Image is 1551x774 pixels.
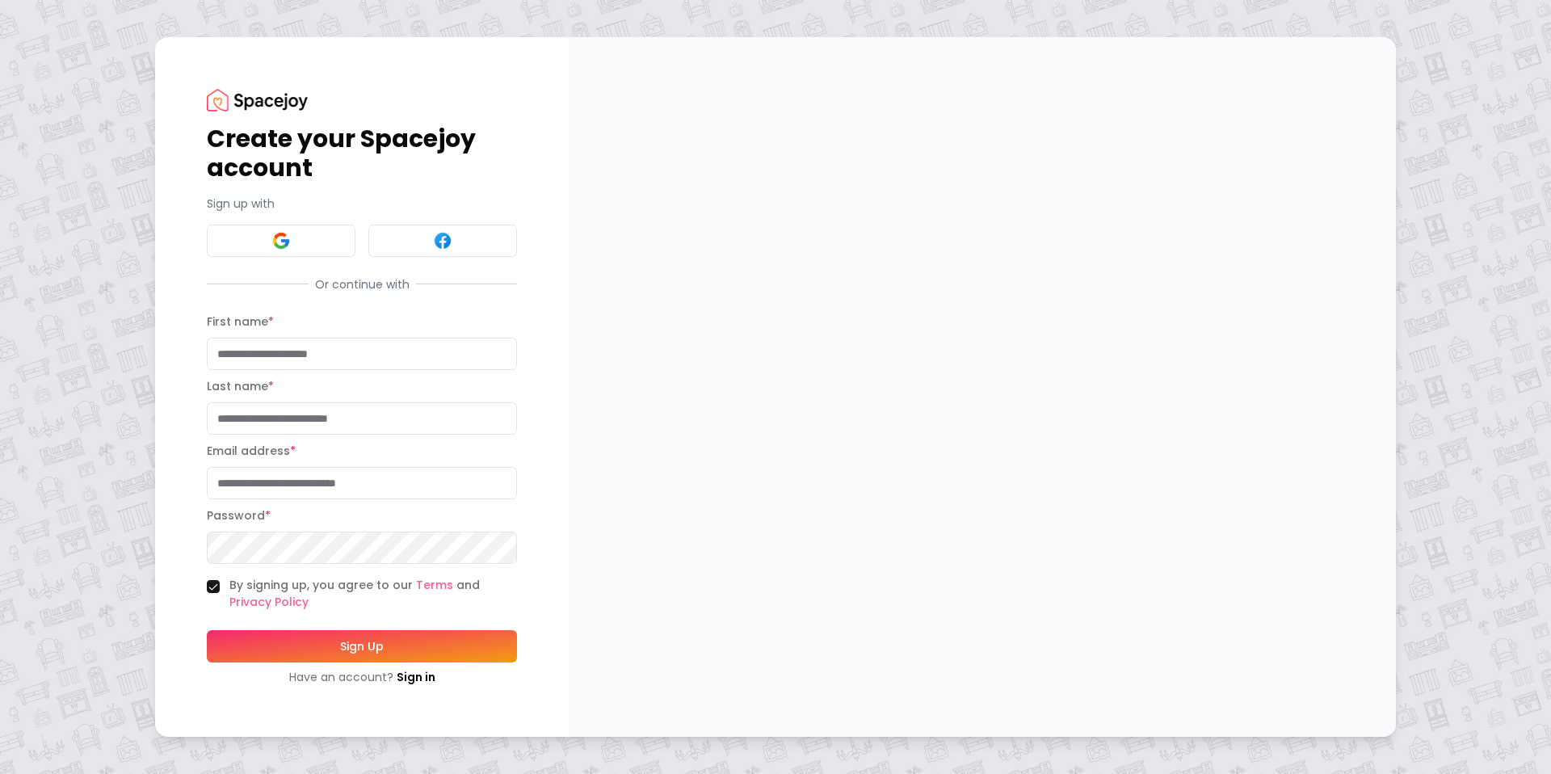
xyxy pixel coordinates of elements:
[207,443,296,459] label: Email address
[207,669,517,685] div: Have an account?
[207,630,517,663] button: Sign Up
[397,669,435,685] a: Sign in
[433,231,452,250] img: Facebook signin
[309,276,416,292] span: Or continue with
[207,378,274,394] label: Last name
[569,37,1396,736] img: banner
[207,196,517,212] p: Sign up with
[416,577,453,593] a: Terms
[229,577,517,611] label: By signing up, you agree to our and
[207,89,308,111] img: Spacejoy Logo
[207,313,274,330] label: First name
[271,231,291,250] img: Google signin
[229,594,309,610] a: Privacy Policy
[207,124,517,183] h1: Create your Spacejoy account
[207,507,271,524] label: Password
